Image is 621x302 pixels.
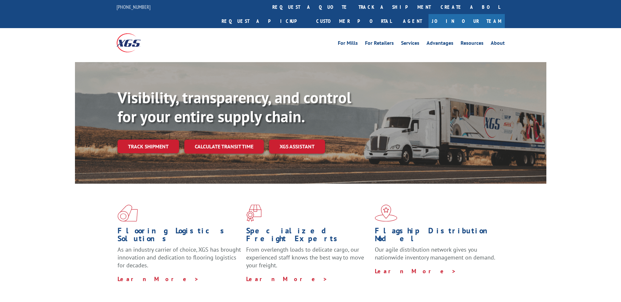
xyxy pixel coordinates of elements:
img: xgs-icon-focused-on-flooring-red [246,205,262,222]
span: As an industry carrier of choice, XGS has brought innovation and dedication to flooring logistics... [118,246,241,269]
a: Request a pickup [217,14,311,28]
h1: Specialized Freight Experts [246,227,370,246]
a: Services [401,41,419,48]
a: Track shipment [118,140,179,153]
a: XGS ASSISTANT [269,140,325,154]
a: For Retailers [365,41,394,48]
p: From overlength loads to delicate cargo, our experienced staff knows the best way to move your fr... [246,246,370,275]
a: [PHONE_NUMBER] [117,4,151,10]
a: Learn More > [118,275,199,283]
img: xgs-icon-flagship-distribution-model-red [375,205,397,222]
span: Our agile distribution network gives you nationwide inventory management on demand. [375,246,495,261]
h1: Flooring Logistics Solutions [118,227,241,246]
a: Learn More > [375,267,456,275]
a: Customer Portal [311,14,396,28]
h1: Flagship Distribution Model [375,227,499,246]
a: Advantages [427,41,453,48]
a: Calculate transit time [184,140,264,154]
img: xgs-icon-total-supply-chain-intelligence-red [118,205,138,222]
a: About [491,41,505,48]
a: Agent [396,14,429,28]
a: Learn More > [246,275,328,283]
b: Visibility, transparency, and control for your entire supply chain. [118,87,351,126]
a: For Mills [338,41,358,48]
a: Resources [461,41,484,48]
a: Join Our Team [429,14,505,28]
